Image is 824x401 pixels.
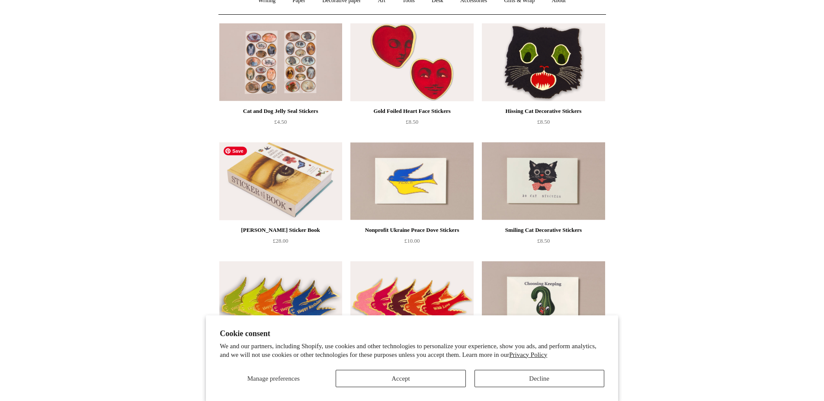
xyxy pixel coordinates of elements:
[482,142,605,220] img: Smiling Cat Decorative Stickers
[350,261,473,339] a: Small Birds "With Love" Decorative Stickers Small Birds "With Love" Decorative Stickers
[350,225,473,260] a: Nonprofit Ukraine Peace Dove Stickers £10.00
[353,106,471,116] div: Gold Foiled Heart Face Stickers
[482,261,605,339] a: Spooky Courgette Holographic Stickers Spooky Courgette Holographic Stickers
[350,23,473,101] a: Gold Foiled Heart Face Stickers Gold Foiled Heart Face Stickers
[482,142,605,220] a: Smiling Cat Decorative Stickers Smiling Cat Decorative Stickers
[537,119,550,125] span: £8.50
[350,261,473,339] img: Small Birds "With Love" Decorative Stickers
[219,225,342,260] a: [PERSON_NAME] Sticker Book £28.00
[484,106,603,116] div: Hissing Cat Decorative Stickers
[219,261,342,339] a: Small Birds "Happy Birthday" - Decorative Stickers Small Birds "Happy Birthday" - Decorative Stic...
[353,225,471,235] div: Nonprofit Ukraine Peace Dove Stickers
[482,106,605,141] a: Hissing Cat Decorative Stickers £8.50
[219,142,342,220] a: John Derian Sticker Book John Derian Sticker Book
[274,119,287,125] span: £4.50
[537,237,550,244] span: £8.50
[219,142,342,220] img: John Derian Sticker Book
[350,142,473,220] img: Nonprofit Ukraine Peace Dove Stickers
[475,370,604,387] button: Decline
[219,261,342,339] img: Small Birds "Happy Birthday" - Decorative Stickers
[406,119,418,125] span: £8.50
[220,329,604,338] h2: Cookie consent
[482,23,605,101] img: Hissing Cat Decorative Stickers
[221,225,340,235] div: [PERSON_NAME] Sticker Book
[350,23,473,101] img: Gold Foiled Heart Face Stickers
[219,106,342,141] a: Cat and Dog Jelly Seal Stickers £4.50
[219,23,342,101] img: Cat and Dog Jelly Seal Stickers
[482,225,605,260] a: Smiling Cat Decorative Stickers £8.50
[350,142,473,220] a: Nonprofit Ukraine Peace Dove Stickers Nonprofit Ukraine Peace Dove Stickers
[509,351,547,358] a: Privacy Policy
[404,237,420,244] span: £10.00
[482,23,605,101] a: Hissing Cat Decorative Stickers Hissing Cat Decorative Stickers
[219,23,342,101] a: Cat and Dog Jelly Seal Stickers Cat and Dog Jelly Seal Stickers
[482,261,605,339] img: Spooky Courgette Holographic Stickers
[273,237,289,244] span: £28.00
[221,106,340,116] div: Cat and Dog Jelly Seal Stickers
[484,225,603,235] div: Smiling Cat Decorative Stickers
[220,342,604,359] p: We and our partners, including Shopify, use cookies and other technologies to personalize your ex...
[247,375,300,382] span: Manage preferences
[350,106,473,141] a: Gold Foiled Heart Face Stickers £8.50
[220,370,327,387] button: Manage preferences
[336,370,465,387] button: Accept
[224,147,247,155] span: Save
